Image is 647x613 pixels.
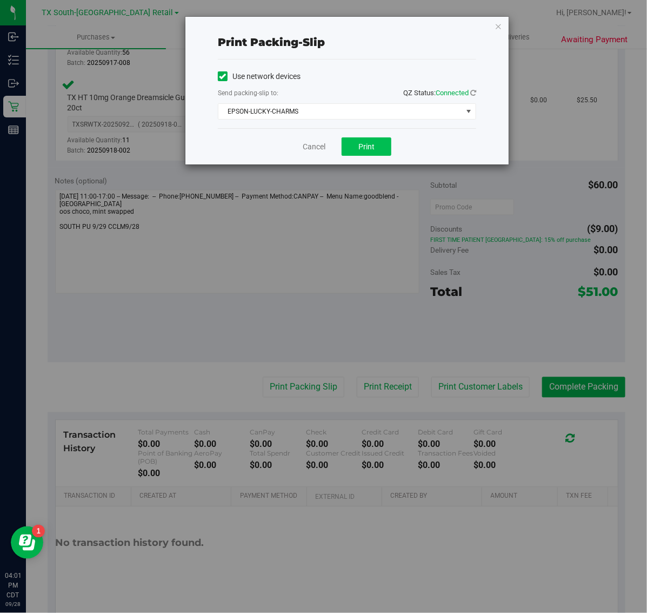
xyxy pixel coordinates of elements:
[218,36,325,49] span: Print packing-slip
[11,526,43,559] iframe: Resource center
[218,88,278,98] label: Send packing-slip to:
[462,104,476,119] span: select
[218,104,462,119] span: EPSON-LUCKY-CHARMS
[358,142,375,151] span: Print
[218,71,301,82] label: Use network devices
[342,137,391,156] button: Print
[303,141,325,153] a: Cancel
[403,89,476,97] span: QZ Status:
[32,525,45,538] iframe: Resource center unread badge
[436,89,469,97] span: Connected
